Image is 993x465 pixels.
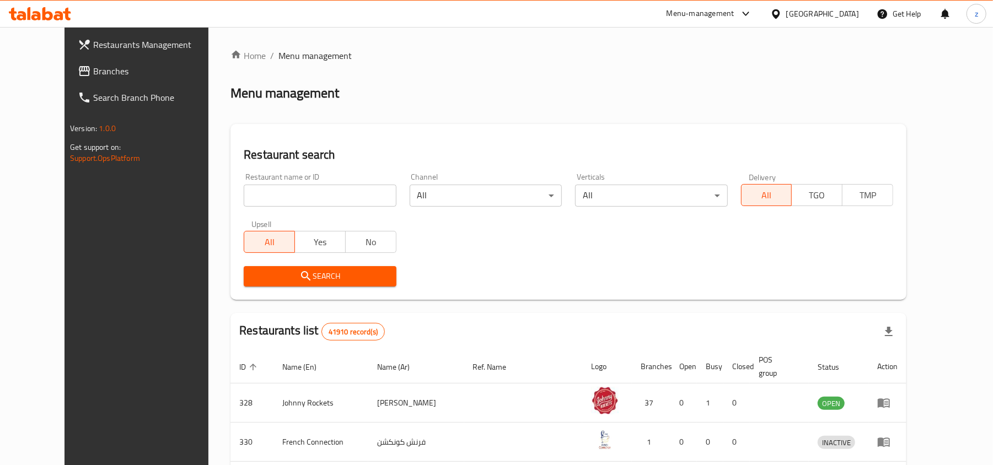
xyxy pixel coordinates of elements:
span: Status [818,360,854,374]
button: Search [244,266,396,286]
label: Delivery [749,173,776,181]
button: No [345,231,396,253]
span: INACTIVE [818,436,855,449]
button: All [244,231,295,253]
td: 0 [697,423,723,462]
th: Open [670,350,697,383]
td: 0 [723,423,750,462]
span: POS group [759,353,796,380]
td: French Connection [273,423,368,462]
span: All [746,187,788,203]
a: Search Branch Phone [69,84,230,111]
button: Yes [294,231,346,253]
span: ID [239,360,260,374]
div: All [575,185,727,207]
th: Action [868,350,906,383]
td: 0 [723,383,750,423]
div: Export file [876,318,902,345]
td: Johnny Rockets [273,383,368,423]
td: 37 [632,383,670,423]
span: Name (En) [282,360,331,374]
h2: Restaurants list [239,322,385,340]
td: 0 [670,423,697,462]
td: [PERSON_NAME] [368,383,464,423]
span: Restaurants Management [93,38,222,51]
button: TMP [842,184,893,206]
nav: breadcrumb [230,49,906,62]
div: All [410,185,562,207]
div: Menu [877,435,898,448]
span: All [249,234,291,250]
div: [GEOGRAPHIC_DATA] [786,8,859,20]
a: Home [230,49,266,62]
span: Get support on: [70,140,121,154]
input: Search for restaurant name or ID.. [244,185,396,207]
span: 41910 record(s) [322,327,384,337]
span: Ref. Name [473,360,521,374]
span: OPEN [818,397,845,410]
a: Support.OpsPlatform [70,151,140,165]
span: 1.0.0 [99,121,116,136]
h2: Menu management [230,84,339,102]
span: No [350,234,392,250]
span: Yes [299,234,341,250]
div: Menu-management [667,7,734,20]
h2: Restaurant search [244,147,893,163]
div: Total records count [321,323,385,340]
span: Search Branch Phone [93,91,222,104]
a: Restaurants Management [69,31,230,58]
div: Menu [877,396,898,409]
span: Menu management [278,49,352,62]
span: TMP [847,187,889,203]
button: TGO [791,184,842,206]
div: INACTIVE [818,436,855,449]
button: All [741,184,792,206]
span: TGO [796,187,838,203]
td: 1 [632,423,670,462]
span: Version: [70,121,97,136]
td: 330 [230,423,273,462]
th: Branches [632,350,670,383]
span: Branches [93,64,222,78]
td: 328 [230,383,273,423]
span: Name (Ar) [377,360,424,374]
label: Upsell [251,220,272,228]
th: Closed [723,350,750,383]
a: Branches [69,58,230,84]
td: 0 [670,383,697,423]
th: Busy [697,350,723,383]
span: z [975,8,978,20]
th: Logo [582,350,632,383]
li: / [270,49,274,62]
td: فرنش كونكشن [368,423,464,462]
img: French Connection [591,426,619,453]
span: Search [253,269,387,283]
img: Johnny Rockets [591,387,619,414]
td: 1 [697,383,723,423]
